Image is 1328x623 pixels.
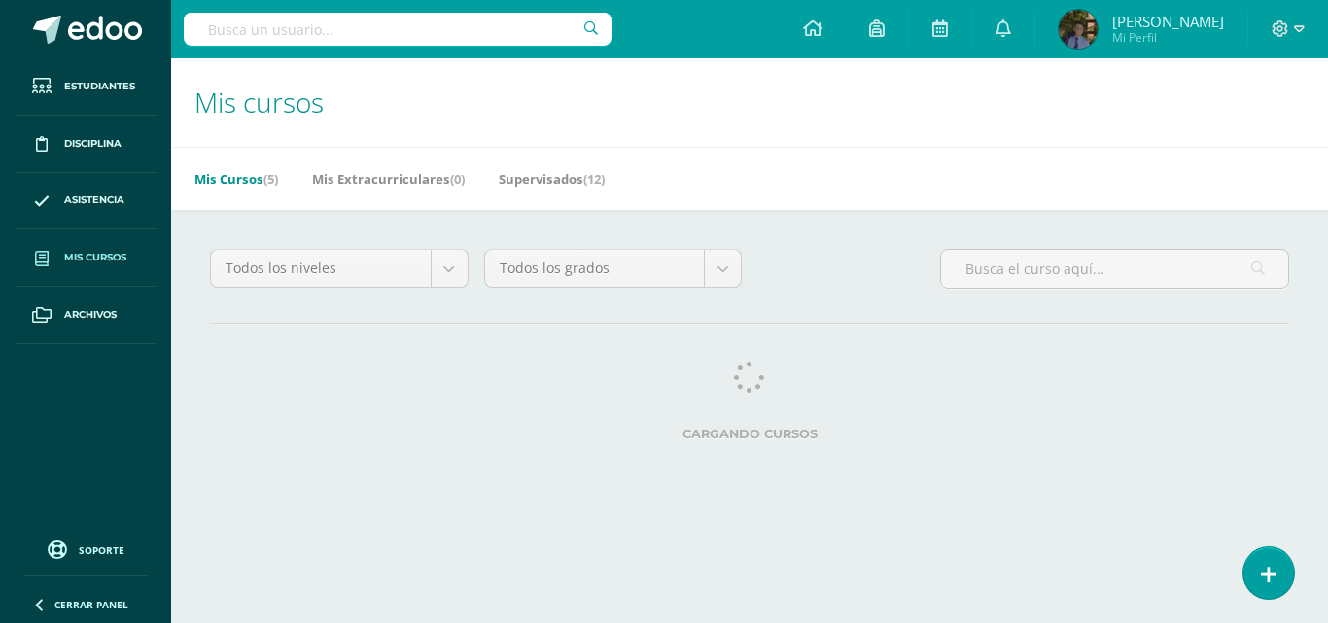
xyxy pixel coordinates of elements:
span: (0) [450,170,465,188]
span: Mi Perfil [1112,29,1224,46]
span: (5) [263,170,278,188]
a: Archivos [16,287,156,344]
a: Mis Extracurriculares(0) [312,163,465,194]
a: Estudiantes [16,58,156,116]
span: Archivos [64,307,117,323]
input: Busca el curso aquí... [941,250,1288,288]
span: Mis cursos [194,84,324,121]
a: Soporte [23,536,148,562]
span: Disciplina [64,136,122,152]
span: (12) [583,170,605,188]
a: Todos los grados [485,250,742,287]
span: Cerrar panel [54,598,128,611]
span: Mis cursos [64,250,126,265]
span: Asistencia [64,192,124,208]
span: Estudiantes [64,79,135,94]
span: Soporte [79,543,124,557]
a: Mis cursos [16,229,156,287]
input: Busca un usuario... [184,13,612,46]
span: [PERSON_NAME] [1112,12,1224,31]
a: Asistencia [16,173,156,230]
label: Cargando cursos [210,427,1289,441]
a: Todos los niveles [211,250,468,287]
a: Mis Cursos(5) [194,163,278,194]
span: Todos los grados [500,250,690,287]
img: 4ec4815d3ee65acdae54c4a94e7e534f.png [1059,10,1098,49]
a: Disciplina [16,116,156,173]
span: Todos los niveles [226,250,416,287]
a: Supervisados(12) [499,163,605,194]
